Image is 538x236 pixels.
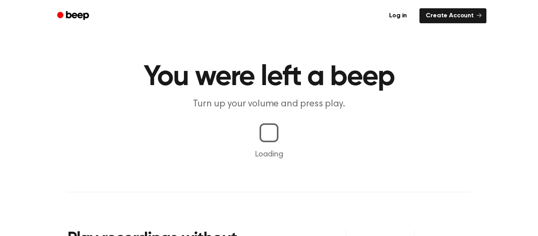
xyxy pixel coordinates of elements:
[381,7,415,25] a: Log in
[118,98,420,111] p: Turn up your volume and press play.
[9,149,529,160] p: Loading
[419,8,486,23] a: Create Account
[67,63,471,91] h1: You were left a beep
[52,8,96,24] a: Beep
